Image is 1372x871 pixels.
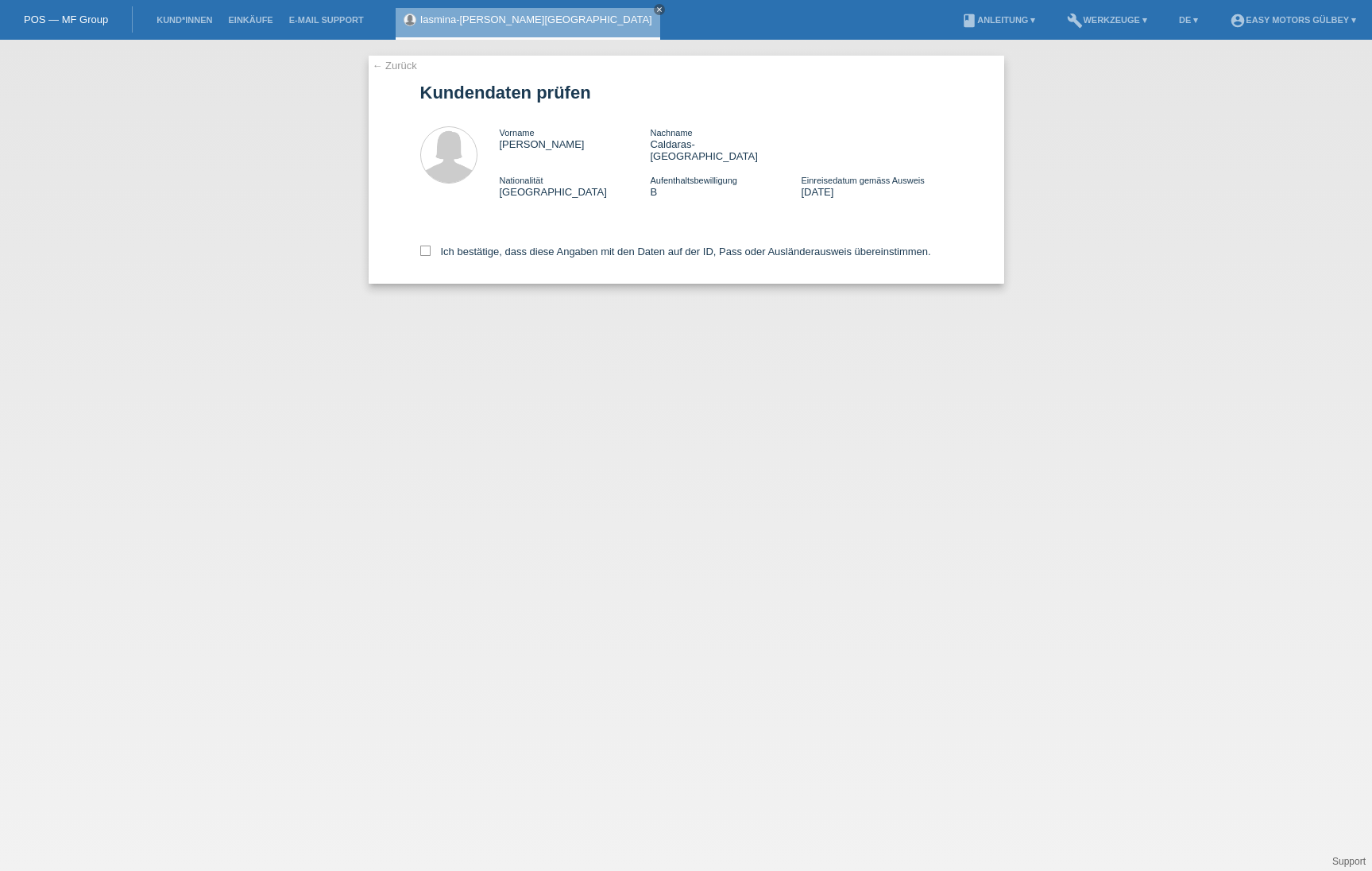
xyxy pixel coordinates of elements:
div: [PERSON_NAME] [500,126,651,150]
h1: Kundendaten prüfen [420,83,953,103]
a: E-Mail Support [281,15,372,25]
a: POS — MF Group [24,14,108,25]
a: bookAnleitung ▾ [953,15,1043,25]
a: Iasmina-[PERSON_NAME][GEOGRAPHIC_DATA] [420,14,652,25]
div: [GEOGRAPHIC_DATA] [500,174,651,198]
span: Nachname [650,128,692,137]
span: Nationalität [500,176,543,185]
i: close [655,6,663,14]
i: account_circle [1230,13,1246,29]
a: ← Zurück [373,60,417,72]
span: Vorname [500,128,535,137]
a: DE ▾ [1171,15,1206,25]
a: Kund*innen [149,15,220,25]
span: Einreisedatum gemäss Ausweis [801,176,924,185]
a: Support [1332,856,1366,867]
div: Caldaras-[GEOGRAPHIC_DATA] [650,126,801,162]
i: build [1067,13,1083,29]
i: book [961,13,977,29]
a: buildWerkzeuge ▾ [1059,15,1155,25]
span: Aufenthaltsbewilligung [650,176,736,185]
label: Ich bestätige, dass diese Angaben mit den Daten auf der ID, Pass oder Ausländerausweis übereinsti... [420,246,931,257]
a: Einkäufe [220,15,280,25]
a: close [654,4,665,15]
div: [DATE] [801,174,952,198]
div: B [650,174,801,198]
a: account_circleEasy Motors Gülbey ▾ [1222,15,1364,25]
